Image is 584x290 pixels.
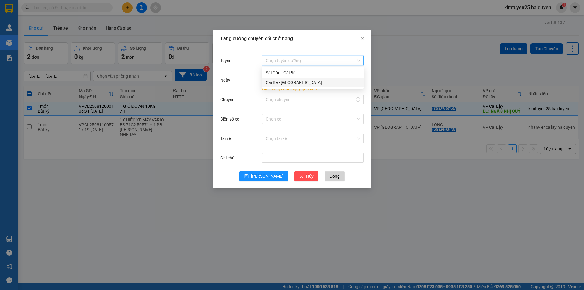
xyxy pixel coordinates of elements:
[266,79,360,86] div: Cái Bè - [GEOGRAPHIC_DATA]
[79,27,141,36] div: 0916324069
[266,69,360,76] div: Sài Gòn - Cái Bè
[220,97,238,102] label: Chuyến
[220,78,233,82] label: Ngày
[266,114,356,124] input: Biển số xe
[262,153,364,163] input: Ghi chú
[325,171,345,181] button: Đóng
[79,6,93,12] span: Nhận:
[220,35,364,42] div: Tăng cường chuyến chỉ chở hàng
[220,136,234,141] label: Tài xế
[294,171,318,181] button: closeHủy
[220,58,235,63] label: Tuyến
[5,21,75,42] span: NGÃ 3 [PERSON_NAME]
[79,5,141,20] div: VP [GEOGRAPHIC_DATA]
[220,117,242,121] label: Biển số xe
[299,174,304,179] span: close
[251,173,283,180] span: [PERSON_NAME]
[5,24,14,31] span: DĐ:
[5,6,15,12] span: Gửi:
[306,173,314,180] span: Hủy
[220,155,238,160] label: Ghi chú
[329,173,340,180] span: Đóng
[5,12,75,21] div: 0797499496
[354,30,371,47] button: Close
[266,96,355,103] input: Chuyến
[79,20,141,27] div: THẮM
[266,134,356,143] input: Tài xế
[360,36,365,41] span: close
[262,78,364,87] div: Cái Bè - Sài Gòn
[262,68,364,78] div: Sài Gòn - Cái Bè
[239,171,288,181] button: save[PERSON_NAME]
[244,174,249,179] span: save
[5,5,75,12] div: VP Cai Lậy
[262,86,364,93] div: Bạn đang chọn ngày quá khứ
